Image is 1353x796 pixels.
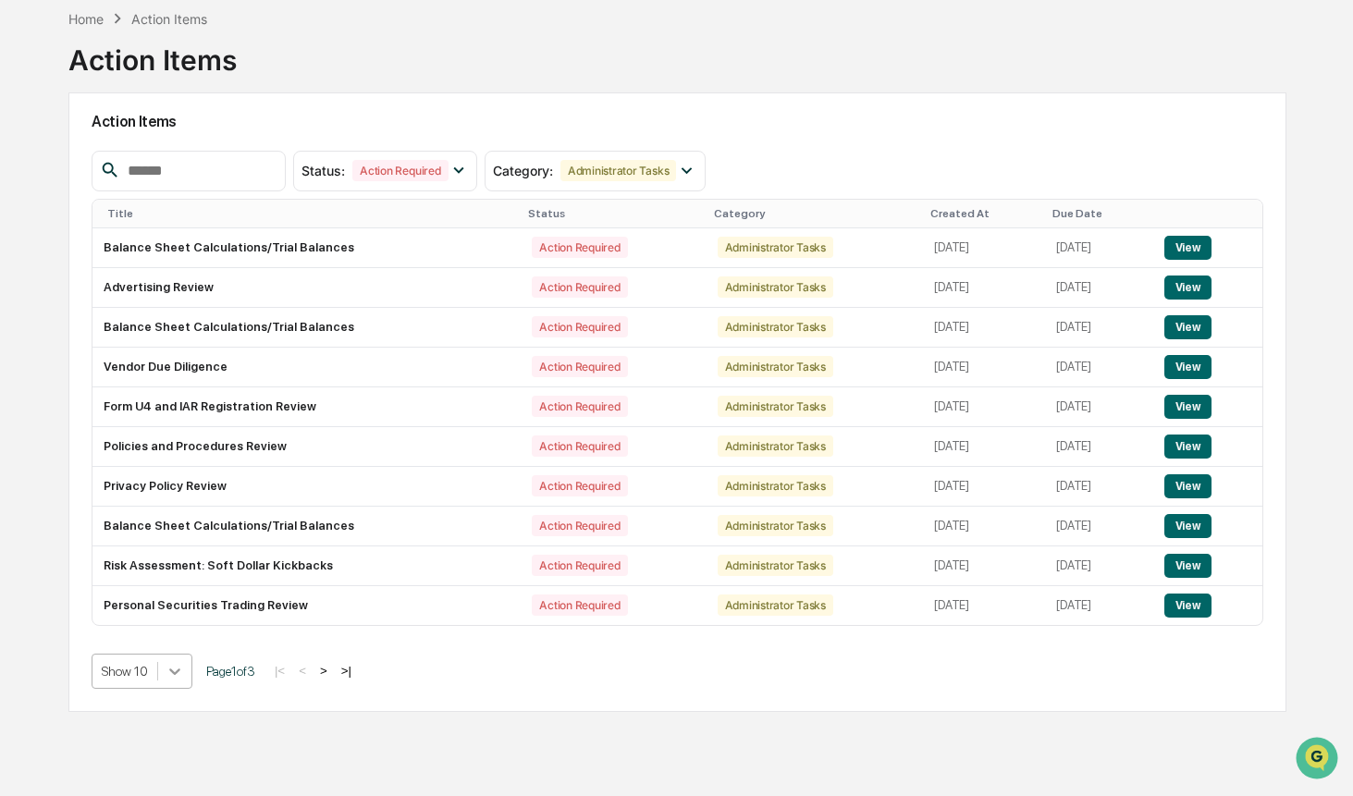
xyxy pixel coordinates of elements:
[1045,427,1152,467] td: [DATE]
[1164,474,1212,498] button: View
[532,276,627,298] div: Action Required
[718,316,833,337] div: Administrator Tasks
[1052,207,1145,220] div: Due Date
[131,11,207,27] div: Action Items
[1164,554,1212,578] button: View
[493,163,553,178] span: Category :
[532,555,627,576] div: Action Required
[923,546,1045,586] td: [DATE]
[92,113,1263,130] h2: Action Items
[92,467,522,507] td: Privacy Policy Review
[37,233,119,251] span: Preclearance
[923,228,1045,268] td: [DATE]
[718,515,833,536] div: Administrator Tasks
[718,594,833,616] div: Administrator Tasks
[301,163,345,178] span: Status :
[532,435,627,457] div: Action Required
[1164,240,1212,254] a: View
[206,664,255,679] span: Page 1 of 3
[923,586,1045,625] td: [DATE]
[714,207,916,220] div: Category
[336,663,357,679] button: >|
[18,141,52,175] img: 1746055101610-c473b297-6a78-478c-a979-82029cc54cd1
[560,160,676,181] div: Administrator Tasks
[718,356,833,377] div: Administrator Tasks
[92,228,522,268] td: Balance Sheet Calculations/Trial Balances
[1164,360,1212,374] a: View
[1045,586,1152,625] td: [DATE]
[63,160,234,175] div: We're available if you need us!
[532,316,627,337] div: Action Required
[1045,387,1152,427] td: [DATE]
[18,39,337,68] p: How can we help?
[1164,435,1212,459] button: View
[1164,276,1212,300] button: View
[1164,395,1212,419] button: View
[923,308,1045,348] td: [DATE]
[1045,348,1152,387] td: [DATE]
[532,475,627,496] div: Action Required
[532,396,627,417] div: Action Required
[107,207,514,220] div: Title
[1045,308,1152,348] td: [DATE]
[532,594,627,616] div: Action Required
[184,313,224,327] span: Pylon
[92,586,522,625] td: Personal Securities Trading Review
[923,467,1045,507] td: [DATE]
[1164,479,1212,493] a: View
[1045,268,1152,308] td: [DATE]
[718,237,833,258] div: Administrator Tasks
[293,663,312,679] button: <
[92,427,522,467] td: Policies and Procedures Review
[1164,439,1212,453] a: View
[127,226,237,259] a: 🗄️Attestations
[930,207,1038,220] div: Created At
[1294,735,1344,785] iframe: Open customer support
[92,348,522,387] td: Vendor Due Diligence
[1164,236,1212,260] button: View
[1045,228,1152,268] td: [DATE]
[718,555,833,576] div: Administrator Tasks
[923,427,1045,467] td: [DATE]
[528,207,698,220] div: Status
[718,435,833,457] div: Administrator Tasks
[1164,514,1212,538] button: View
[923,348,1045,387] td: [DATE]
[18,270,33,285] div: 🔎
[1045,546,1152,586] td: [DATE]
[1164,280,1212,294] a: View
[11,226,127,259] a: 🖐️Preclearance
[352,160,448,181] div: Action Required
[1164,315,1212,339] button: View
[11,261,124,294] a: 🔎Data Lookup
[1164,519,1212,533] a: View
[92,546,522,586] td: Risk Assessment: Soft Dollar Kickbacks
[718,276,833,298] div: Administrator Tasks
[92,507,522,546] td: Balance Sheet Calculations/Trial Balances
[63,141,303,160] div: Start new chat
[314,147,337,169] button: Start new chat
[92,308,522,348] td: Balance Sheet Calculations/Trial Balances
[134,235,149,250] div: 🗄️
[1164,598,1212,612] a: View
[153,233,229,251] span: Attestations
[532,237,627,258] div: Action Required
[923,507,1045,546] td: [DATE]
[1164,558,1212,572] a: View
[68,11,104,27] div: Home
[1164,399,1212,413] a: View
[37,268,117,287] span: Data Lookup
[718,475,833,496] div: Administrator Tasks
[1164,594,1212,618] button: View
[1164,355,1212,379] button: View
[718,396,833,417] div: Administrator Tasks
[923,268,1045,308] td: [DATE]
[532,515,627,536] div: Action Required
[130,312,224,327] a: Powered byPylon
[1045,467,1152,507] td: [DATE]
[269,663,290,679] button: |<
[923,387,1045,427] td: [DATE]
[314,663,333,679] button: >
